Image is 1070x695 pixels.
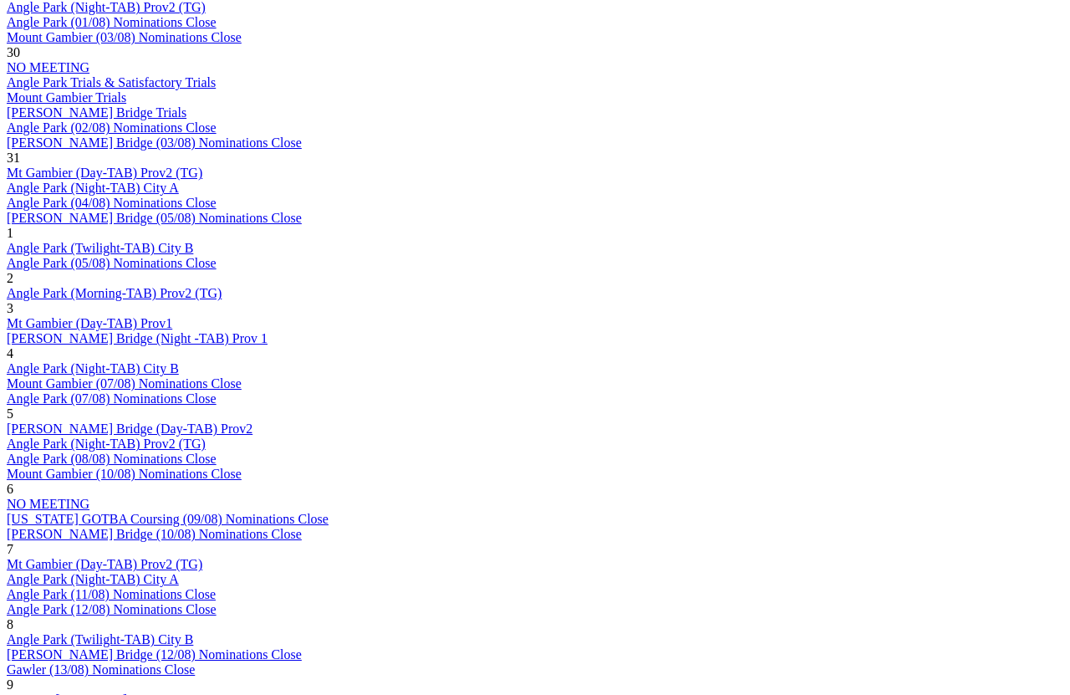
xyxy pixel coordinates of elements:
[7,30,242,44] a: Mount Gambier (03/08) Nominations Close
[7,437,206,451] a: Angle Park (Night-TAB) Prov2 (TG)
[7,467,242,481] a: Mount Gambier (10/08) Nominations Close
[7,60,89,74] a: NO MEETING
[7,135,302,150] a: [PERSON_NAME] Bridge (03/08) Nominations Close
[7,482,13,496] span: 6
[7,452,217,466] a: Angle Park (08/08) Nominations Close
[7,196,217,210] a: Angle Park (04/08) Nominations Close
[7,256,217,270] a: Angle Park (05/08) Nominations Close
[7,226,13,240] span: 1
[7,120,217,135] a: Angle Park (02/08) Nominations Close
[7,331,267,345] a: [PERSON_NAME] Bridge (Night -TAB) Prov 1
[7,587,216,601] a: Angle Park (11/08) Nominations Close
[7,497,89,511] a: NO MEETING
[7,391,217,406] a: Angle Park (07/08) Nominations Close
[7,542,13,556] span: 7
[7,346,13,360] span: 4
[7,316,172,330] a: Mt Gambier (Day-TAB) Prov1
[7,632,193,646] a: Angle Park (Twilight-TAB) City B
[7,75,216,89] a: Angle Park Trials & Satisfactory Trials
[7,241,193,255] a: Angle Park (Twilight-TAB) City B
[7,662,195,677] a: Gawler (13/08) Nominations Close
[7,271,13,285] span: 2
[7,647,302,662] a: [PERSON_NAME] Bridge (12/08) Nominations Close
[7,211,302,225] a: [PERSON_NAME] Bridge (05/08) Nominations Close
[7,376,242,391] a: Mount Gambier (07/08) Nominations Close
[7,151,20,165] span: 31
[7,572,179,586] a: Angle Park (Night-TAB) City A
[7,677,13,692] span: 9
[7,105,186,120] a: [PERSON_NAME] Bridge Trials
[7,181,179,195] a: Angle Park (Night-TAB) City A
[7,512,329,526] a: [US_STATE] GOTBA Coursing (09/08) Nominations Close
[7,286,222,300] a: Angle Park (Morning-TAB) Prov2 (TG)
[7,166,202,180] a: Mt Gambier (Day-TAB) Prov2 (TG)
[7,527,302,541] a: [PERSON_NAME] Bridge (10/08) Nominations Close
[7,602,217,616] a: Angle Park (12/08) Nominations Close
[7,90,126,105] a: Mount Gambier Trials
[7,45,20,59] span: 30
[7,422,252,436] a: [PERSON_NAME] Bridge (Day-TAB) Prov2
[7,301,13,315] span: 3
[7,557,202,571] a: Mt Gambier (Day-TAB) Prov2 (TG)
[7,15,217,29] a: Angle Park (01/08) Nominations Close
[7,361,179,376] a: Angle Park (Night-TAB) City B
[7,406,13,421] span: 5
[7,617,13,631] span: 8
